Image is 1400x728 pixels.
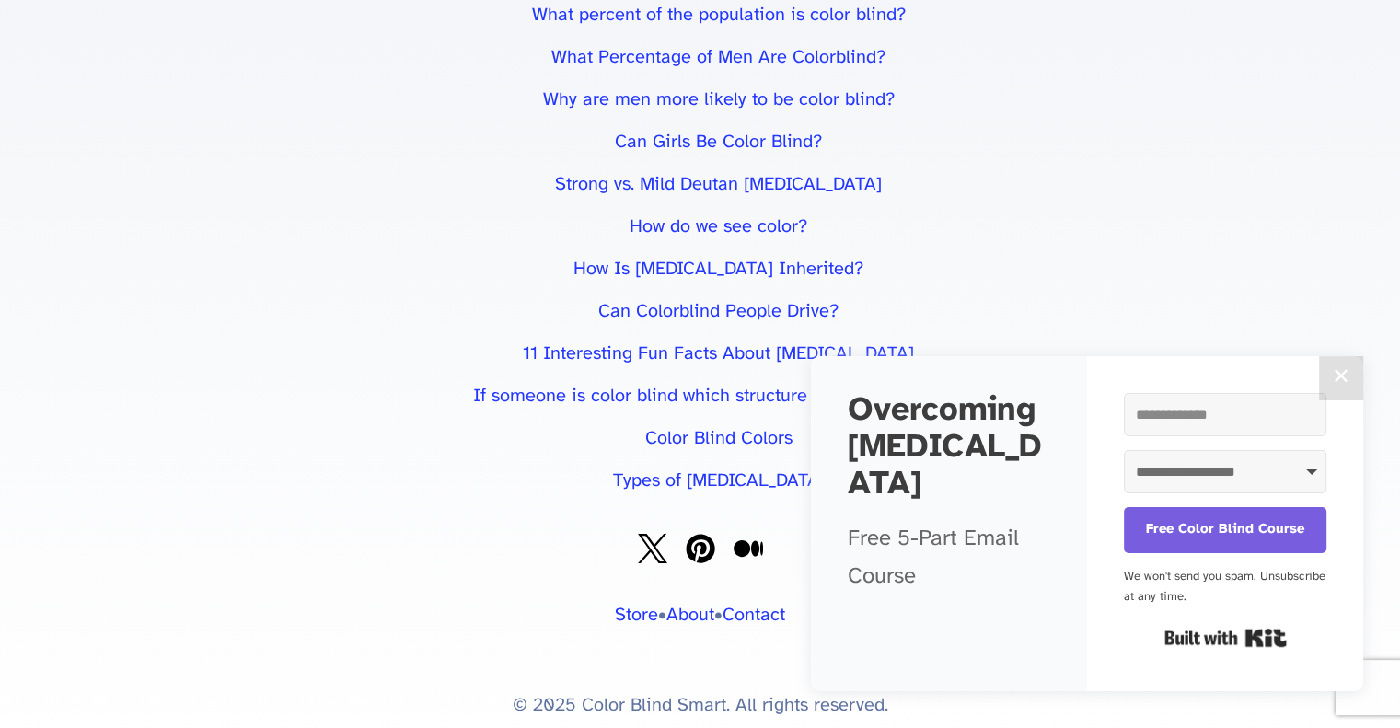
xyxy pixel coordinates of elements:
a: Contact [723,606,785,625]
h2: Overcoming [MEDICAL_DATA] [848,393,1050,503]
a: Can Colorblind People Drive? [598,302,839,321]
input: Email Address [1124,393,1326,436]
button: Close [1319,356,1363,400]
div: We won't send you spam. Unsubscribe at any time. [1124,567,1326,607]
a: How do we see color? [630,217,807,237]
p: Free 5-Part Email Course [848,521,1050,596]
a: Color Blind Colors [645,429,793,448]
a: Strong vs. Mild Deutan [MEDICAL_DATA] [555,175,882,194]
button: Free Color Blind Course [1124,507,1326,553]
div: • • [18,600,1382,631]
a: What percent of the population is color blind? [532,6,906,25]
a: Store [615,606,658,625]
a: 11 Interesting Fun Facts About [MEDICAL_DATA] [523,344,914,364]
a: Why are men more likely to be color blind? [543,90,895,110]
a: About [666,606,714,625]
a: How Is [MEDICAL_DATA] Inherited? [573,260,863,279]
a: If someone is color blind which structure is malfunctioning? [473,387,964,406]
a: Types of [MEDICAL_DATA] [613,471,825,491]
div: © 2025 Color Blind Smart. All rights reserved. [18,690,1382,722]
a: Built with Kit [1164,621,1287,654]
a: What Percentage of Men Are Colorblind? [551,48,885,67]
a: Can Girls Be Color Blind? [615,133,822,152]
